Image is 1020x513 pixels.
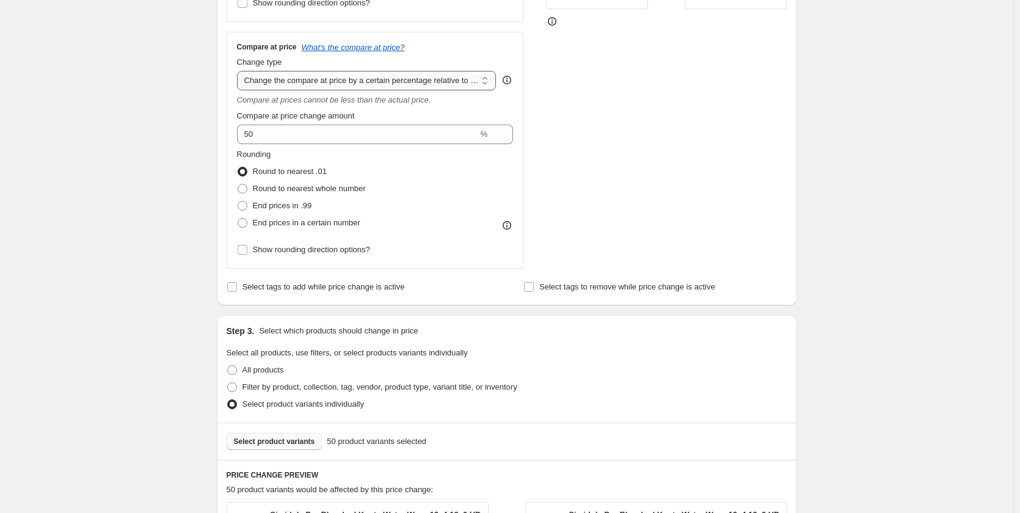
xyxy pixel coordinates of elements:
[237,125,478,144] input: 20
[242,399,364,409] span: Select product variants individually
[480,129,487,139] span: %
[237,57,282,67] span: Change type
[234,437,315,446] span: Select product variants
[253,245,370,254] span: Show rounding direction options?
[242,365,284,374] span: All products
[237,42,297,52] h3: Compare at price
[227,433,322,450] button: Select product variants
[253,167,327,176] span: Round to nearest .01
[253,218,360,227] span: End prices in a certain number
[539,282,715,291] span: Select tags to remove while price change is active
[227,325,255,337] h2: Step 3.
[327,435,426,448] span: 50 product variants selected
[227,348,468,357] span: Select all products, use filters, or select products variants individually
[227,485,434,494] span: 50 product variants would be affected by this price change:
[237,111,355,120] span: Compare at price change amount
[242,382,517,391] span: Filter by product, collection, tag, vendor, product type, variant title, or inventory
[302,43,405,52] button: What's the compare at price?
[227,470,787,480] h6: PRICE CHANGE PREVIEW
[253,201,312,210] span: End prices in .99
[259,325,418,337] p: Select which products should change in price
[237,95,431,104] i: Compare at prices cannot be less than the actual price.
[237,150,271,159] span: Rounding
[242,282,405,291] span: Select tags to add while price change is active
[501,74,513,86] div: help
[253,184,366,193] span: Round to nearest whole number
